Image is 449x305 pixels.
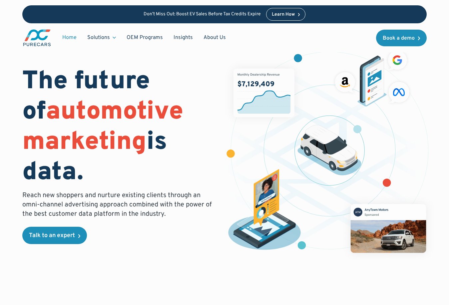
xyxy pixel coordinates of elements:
img: chart showing monthly dealership revenue of $7m [233,69,294,117]
img: ads on social media and advertising partners [332,48,412,107]
div: Book a demo [383,36,415,41]
h1: The future of is data. [22,67,217,188]
div: Learn How [272,12,295,17]
a: OEM Programs [121,31,168,44]
img: illustration of a vehicle [297,125,361,175]
p: Reach new shoppers and nurture existing clients through an omni-channel advertising approach comb... [22,191,217,219]
a: Talk to an expert [22,227,87,244]
a: Book a demo [376,30,427,46]
img: mockup of facebook post [340,193,436,263]
a: Home [57,31,82,44]
a: main [22,29,52,47]
div: Solutions [87,34,110,41]
img: persona of a buyer [223,169,306,252]
a: Insights [168,31,198,44]
img: purecars logo [22,29,52,47]
a: Learn How [266,8,306,21]
span: automotive marketing [22,96,183,158]
div: Solutions [82,31,121,44]
p: Don’t Miss Out: Boost EV Sales Before Tax Credits Expire [144,12,261,17]
a: About Us [198,31,231,44]
div: Talk to an expert [29,233,75,239]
